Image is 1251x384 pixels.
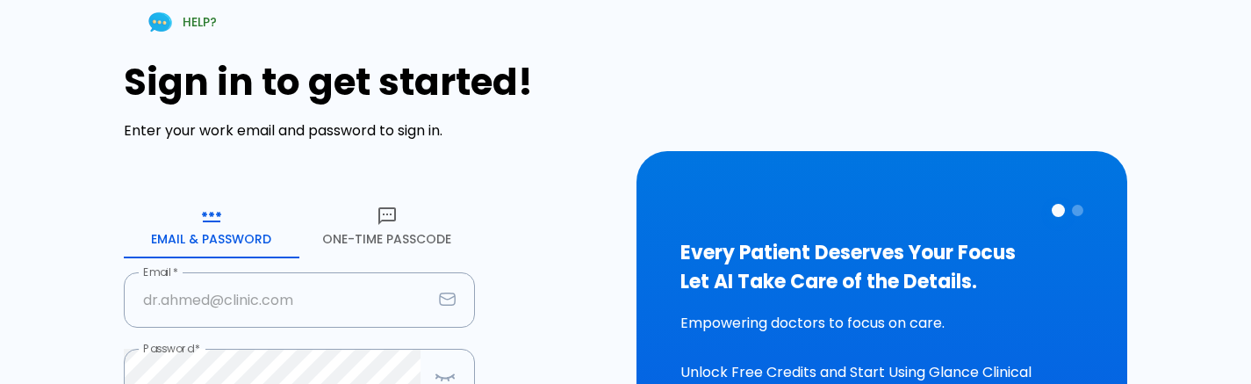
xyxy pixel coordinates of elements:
button: One-Time Passcode [299,195,475,258]
p: Enter your work email and password to sign in. [124,120,615,141]
h3: Every Patient Deserves Your Focus Let AI Take Care of the Details. [680,238,1084,296]
input: dr.ahmed@clinic.com [124,272,432,328]
button: Email & Password [124,195,299,258]
img: Chat Support [145,7,176,38]
p: Empowering doctors to focus on care. [680,313,1084,334]
h1: Sign in to get started! [124,61,615,104]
